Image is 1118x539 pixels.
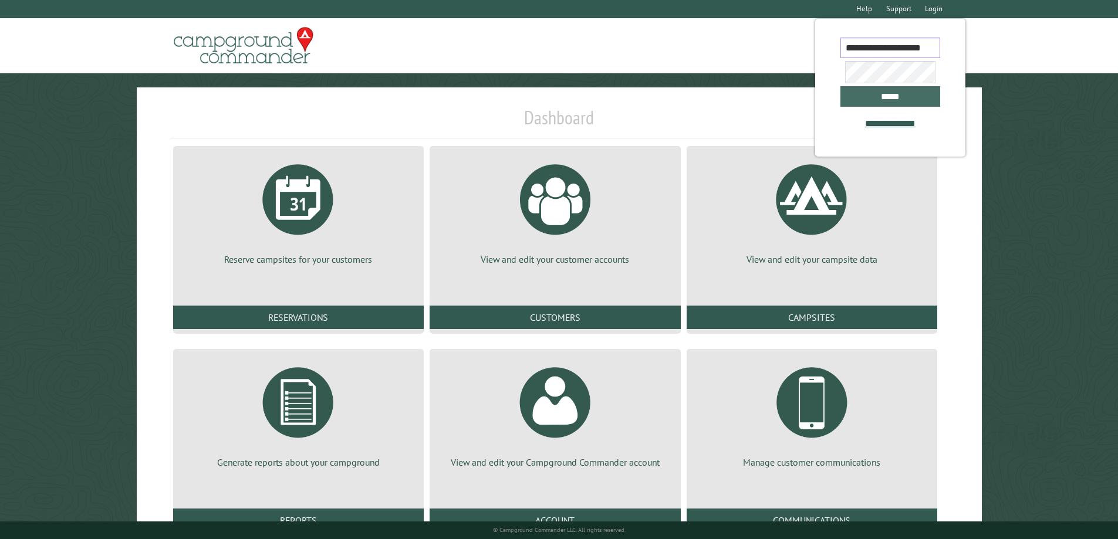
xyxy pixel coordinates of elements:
[444,253,666,266] p: View and edit your customer accounts
[687,509,937,532] a: Communications
[170,106,948,138] h1: Dashboard
[701,155,923,266] a: View and edit your campsite data
[687,306,937,329] a: Campsites
[430,306,680,329] a: Customers
[444,358,666,469] a: View and edit your Campground Commander account
[173,306,424,329] a: Reservations
[701,358,923,469] a: Manage customer communications
[444,155,666,266] a: View and edit your customer accounts
[187,253,410,266] p: Reserve campsites for your customers
[444,456,666,469] p: View and edit your Campground Commander account
[701,456,923,469] p: Manage customer communications
[187,155,410,266] a: Reserve campsites for your customers
[170,23,317,69] img: Campground Commander
[701,253,923,266] p: View and edit your campsite data
[430,509,680,532] a: Account
[493,526,626,534] small: © Campground Commander LLC. All rights reserved.
[173,509,424,532] a: Reports
[187,456,410,469] p: Generate reports about your campground
[187,358,410,469] a: Generate reports about your campground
